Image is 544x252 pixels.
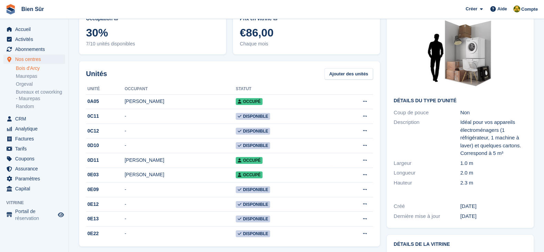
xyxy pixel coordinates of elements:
[497,6,507,12] span: Aide
[3,44,65,54] a: menu
[125,84,236,95] th: Occupant
[86,157,125,164] div: 0D11
[15,164,56,174] span: Assurance
[86,186,125,193] div: 0E09
[15,114,56,124] span: CRM
[86,84,125,95] th: Unité
[15,44,56,54] span: Abonnements
[86,15,113,22] span: Occupation
[125,157,236,164] div: [PERSON_NAME]
[15,34,56,44] span: Activités
[15,184,56,193] span: Capital
[16,73,65,80] a: Maurepas
[236,84,332,95] th: Statut
[86,127,125,135] div: 0C12
[3,24,65,34] a: menu
[6,199,68,206] span: Vitrine
[3,54,65,64] a: menu
[15,174,56,183] span: Paramètres
[86,27,219,39] span: 30%
[86,201,125,208] div: 0E12
[3,184,65,193] a: menu
[86,113,125,120] div: 0C11
[86,171,125,178] div: 0E03
[86,142,125,149] div: 0D10
[460,169,527,177] div: 2.0 m
[3,34,65,44] a: menu
[16,103,65,110] a: Random
[86,215,125,222] div: 0E13
[125,171,236,178] div: [PERSON_NAME]
[15,208,56,222] span: Portail de réservation
[3,154,65,164] a: menu
[125,197,236,212] td: -
[16,89,65,102] a: Bureaux et coworking - Maurepas
[240,15,272,22] span: Prix en vitrine
[15,54,56,64] span: Nos centres
[15,124,56,134] span: Analytique
[394,202,460,210] div: Créé
[3,174,65,183] a: menu
[57,211,65,219] a: Boutique d'aperçu
[460,109,527,117] div: Non
[125,227,236,241] td: -
[236,171,263,178] span: Occupé
[15,134,56,144] span: Factures
[236,186,270,193] span: Disponible
[125,98,236,105] div: [PERSON_NAME]
[125,212,236,227] td: -
[236,157,263,164] span: Occupé
[394,242,527,247] h2: Détails de la vitrine
[236,230,270,237] span: Disponible
[240,27,373,39] span: €86,00
[3,124,65,134] a: menu
[86,40,219,48] span: 7/10 unités disponibles
[16,65,65,72] a: Bois d'Arcy
[125,124,236,138] td: -
[394,118,460,157] div: Description
[236,128,270,135] span: Disponible
[15,24,56,34] span: Accueil
[15,144,56,154] span: Tarifs
[3,134,65,144] a: menu
[3,164,65,174] a: menu
[16,81,65,87] a: Orgeval
[3,114,65,124] a: menu
[460,202,527,210] div: [DATE]
[240,40,373,48] span: Chaque mois
[3,208,65,222] a: menu
[460,179,527,187] div: 2.3 m
[394,212,460,220] div: Dernière mise à jour
[394,179,460,187] div: Hauteur
[460,159,527,167] div: 1.0 m
[86,230,125,237] div: 0E22
[236,98,263,105] span: Occupé
[324,68,373,80] a: Ajouter des unités
[6,4,16,14] img: stora-icon-8386f47178a22dfd0bd8f6a31ec36ba5ce8667c1dd55bd0f319d3a0aa187defe.svg
[460,212,527,220] div: [DATE]
[236,142,270,149] span: Disponible
[236,201,270,208] span: Disponible
[86,69,107,79] h2: Unités
[125,138,236,153] td: -
[521,6,538,13] span: Compte
[236,216,270,222] span: Disponible
[125,109,236,124] td: -
[394,169,460,177] div: Longueur
[409,15,512,93] img: box-2m2.jpg
[19,3,47,15] a: Bien Sûr
[394,98,527,104] h2: Détails du type d'unité
[86,98,125,105] div: 0A05
[3,144,65,154] a: menu
[513,6,520,12] img: Fatima Kelaaoui
[15,154,56,164] span: Coupons
[466,6,477,12] span: Créer
[236,113,270,120] span: Disponible
[125,182,236,197] td: -
[460,118,527,157] div: Idéal pour vos appareils électroménagers (1 réfrigérateur, 1 machine à laver) et quelques cartons...
[394,109,460,117] div: Coup de pouce
[394,159,460,167] div: Largeur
